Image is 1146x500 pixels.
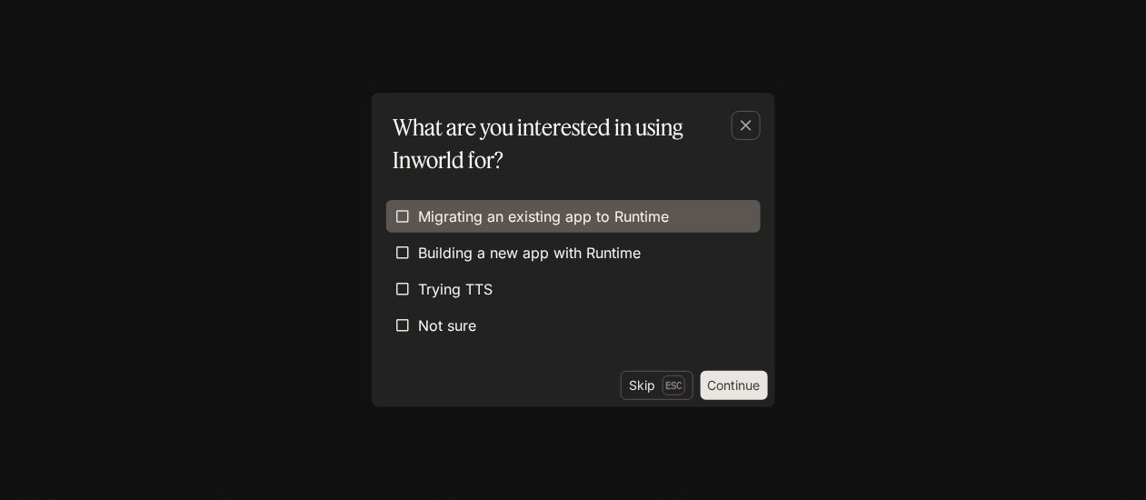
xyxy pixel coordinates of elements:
span: Migrating an existing app to Runtime [419,205,670,227]
span: Building a new app with Runtime [419,242,642,264]
p: What are you interested in using Inworld for? [394,111,746,176]
span: Not sure [419,315,477,336]
p: Esc [663,375,685,395]
button: Continue [701,371,768,400]
button: SkipEsc [621,371,693,400]
span: Trying TTS [419,278,493,300]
